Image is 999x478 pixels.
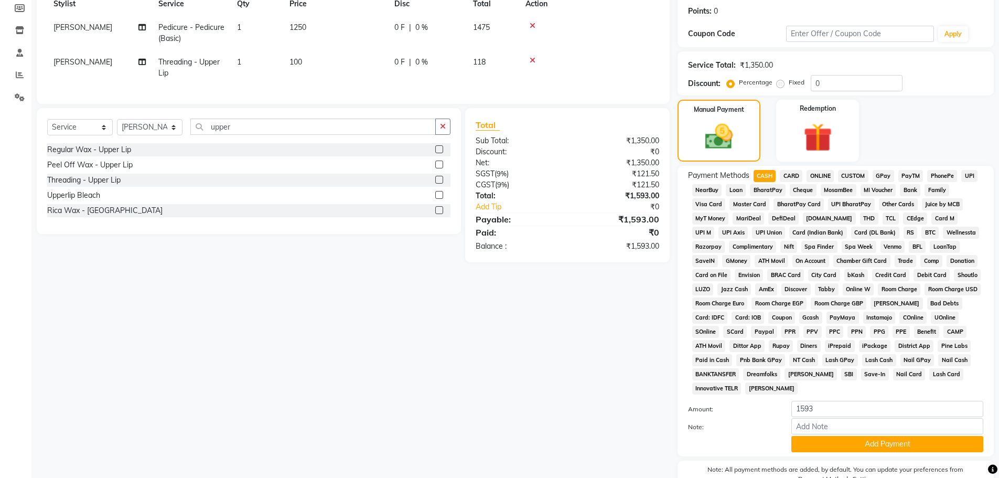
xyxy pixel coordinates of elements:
[920,255,942,267] span: Comp
[692,340,726,352] span: ATH Movil
[755,255,788,267] span: ATH Movil
[415,22,428,33] span: 0 %
[781,326,799,338] span: PPR
[722,255,750,267] span: GMoney
[789,227,847,239] span: Card (Indian Bank)
[190,119,436,135] input: Search or Scan
[803,213,856,225] span: [DOMAIN_NAME]
[692,368,739,380] span: BANKTANSFER
[409,22,411,33] span: |
[468,157,567,168] div: Net:
[927,298,962,310] span: Bad Debts
[745,383,798,395] span: [PERSON_NAME]
[47,144,131,155] div: Regular Wax - Upper Lip
[732,312,764,324] span: Card: IOB
[821,184,856,196] span: MosamBee
[409,57,411,68] span: |
[893,326,910,338] span: PPE
[925,283,981,295] span: Room Charge USD
[752,227,785,239] span: UPI Union
[733,213,764,225] span: MariDeal
[900,354,934,366] span: Nail GPay
[688,28,787,39] div: Coupon Code
[692,312,728,324] span: Card: IDFC
[931,213,958,225] span: Card M
[468,179,567,190] div: ( )
[497,169,507,178] span: 9%
[567,179,667,190] div: ₹121.50
[726,184,746,196] span: Loan
[822,354,858,366] span: Lash GPay
[909,241,926,253] span: BFL
[843,283,874,295] span: Online W
[692,198,726,210] span: Visa Card
[692,227,715,239] span: UPI M
[476,169,495,178] span: SGST
[947,255,977,267] span: Donation
[718,227,748,239] span: UPI Axis
[468,190,567,201] div: Total:
[903,213,927,225] span: CEdge
[692,383,742,395] span: Innovative TELR
[943,326,966,338] span: CAMP
[895,255,917,267] span: Trade
[931,312,959,324] span: UOnline
[938,26,968,42] button: Apply
[873,170,894,182] span: GPay
[900,184,920,196] span: Bank
[755,283,777,295] span: AmEx
[468,201,584,213] a: Add Tip
[754,170,776,182] span: CASH
[476,180,495,189] span: CGST
[743,368,780,380] span: Dreamfolks
[781,283,811,295] span: Discover
[567,190,667,201] div: ₹1,593.00
[688,60,736,71] div: Service Total:
[692,241,725,253] span: Razorpay
[847,326,866,338] span: PPN
[930,241,960,253] span: LoanTap
[53,57,112,67] span: [PERSON_NAME]
[584,201,667,213] div: ₹0
[692,298,748,310] span: Room Charge Euro
[791,401,983,417] input: Amount
[789,354,818,366] span: NT Cash
[567,135,667,146] div: ₹1,350.00
[807,170,834,182] span: ONLINE
[861,184,896,196] span: MI Voucher
[717,283,751,295] span: Jazz Cash
[735,269,763,281] span: Envision
[860,213,878,225] span: THD
[878,283,920,295] span: Room Charge
[811,298,866,310] span: Room Charge GBP
[838,170,868,182] span: CUSTOM
[468,146,567,157] div: Discount:
[961,170,977,182] span: UPI
[859,340,891,352] span: iPackage
[774,198,824,210] span: BharatPay Card
[768,312,795,324] span: Coupon
[797,340,821,352] span: Diners
[879,198,918,210] span: Other Cards
[688,170,749,181] span: Payment Methods
[826,312,859,324] span: PayMaya
[899,312,927,324] span: COnline
[415,57,428,68] span: 0 %
[750,184,786,196] span: BharatPay
[696,121,742,153] img: _cash.svg
[692,184,722,196] span: NearBuy
[862,354,896,366] span: Lash Cash
[289,23,306,32] span: 1250
[767,269,804,281] span: BRAC Card
[925,184,949,196] span: Family
[692,213,729,225] span: MyT Money
[394,57,405,68] span: 0 F
[729,198,769,210] span: Master Card
[694,105,744,114] label: Manual Payment
[289,57,302,67] span: 100
[870,326,888,338] span: PPG
[938,354,971,366] span: Nail Cash
[803,326,822,338] span: PPV
[914,326,940,338] span: Benefit
[688,78,721,89] div: Discount:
